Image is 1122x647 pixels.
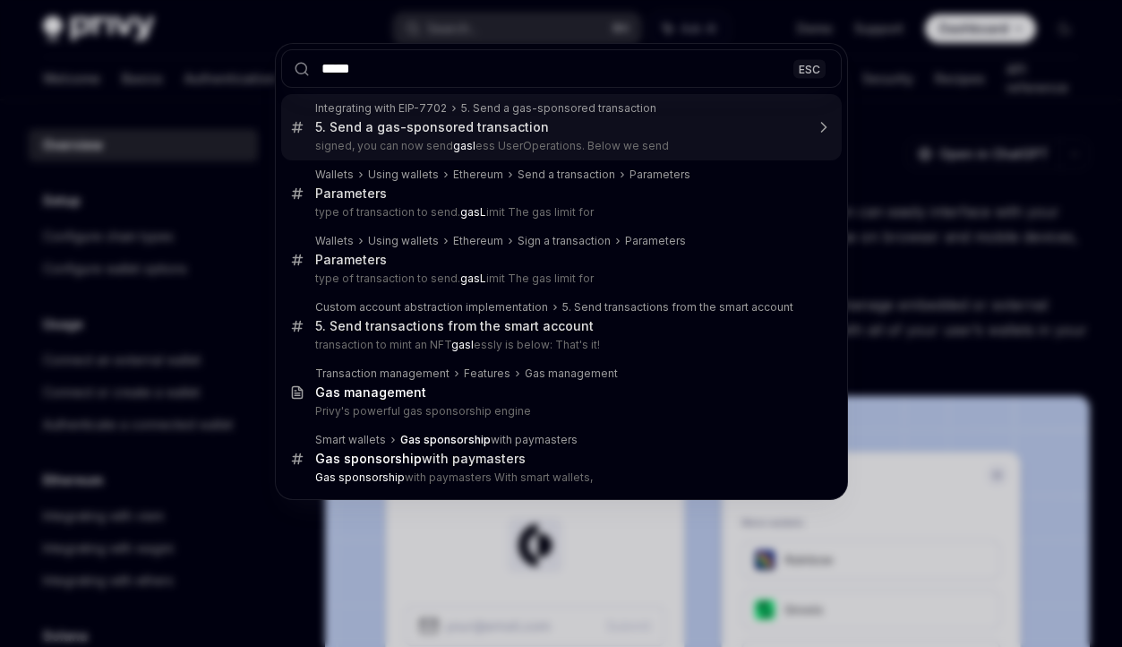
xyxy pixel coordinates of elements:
div: Ethereum [453,168,503,182]
b: Gas sponsorship [400,433,491,446]
div: Transaction management [315,367,450,381]
div: 5. Send transactions from the smart account [315,318,594,334]
div: Ethereum [453,234,503,248]
div: ESC [793,59,826,78]
div: Using wallets [368,168,439,182]
div: Parameters [315,185,387,202]
div: Smart wallets [315,433,386,447]
div: with paymasters [315,451,526,467]
b: Gas sponsorship [315,451,422,466]
p: transaction to mint an NFT essly is below: That's it! [315,338,804,352]
div: Wallets [315,168,354,182]
div: 5. Send transactions from the smart account [562,300,793,315]
b: Gas sponsorship [315,470,405,484]
p: signed, you can now send ess UserOperations. Below we send [315,139,804,153]
div: Custom account abstraction implementation [315,300,548,315]
b: gasL [460,205,486,219]
div: Using wallets [368,234,439,248]
div: Features [464,367,510,381]
div: Gas management [525,367,618,381]
div: Parameters [315,252,387,268]
p: Privy's powerful gas sponsorship engine [315,404,804,418]
b: gasL [460,272,486,285]
div: Sign a transaction [518,234,611,248]
div: 5. Send a gas-sponsored transaction [315,119,549,135]
b: Gas management [315,384,426,400]
b: gasl [451,338,474,351]
div: with paymasters [400,433,578,447]
div: Integrating with EIP-7702 [315,101,447,116]
p: type of transaction to send. imit The gas limit for [315,272,804,286]
div: Parameters [625,234,686,248]
div: Wallets [315,234,354,248]
p: with paymasters With smart wallets, [315,470,804,485]
div: Send a transaction [518,168,615,182]
p: type of transaction to send. imit The gas limit for [315,205,804,220]
div: Parameters [630,168,690,182]
b: gasl [453,139,475,152]
div: 5. Send a gas-sponsored transaction [461,101,656,116]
